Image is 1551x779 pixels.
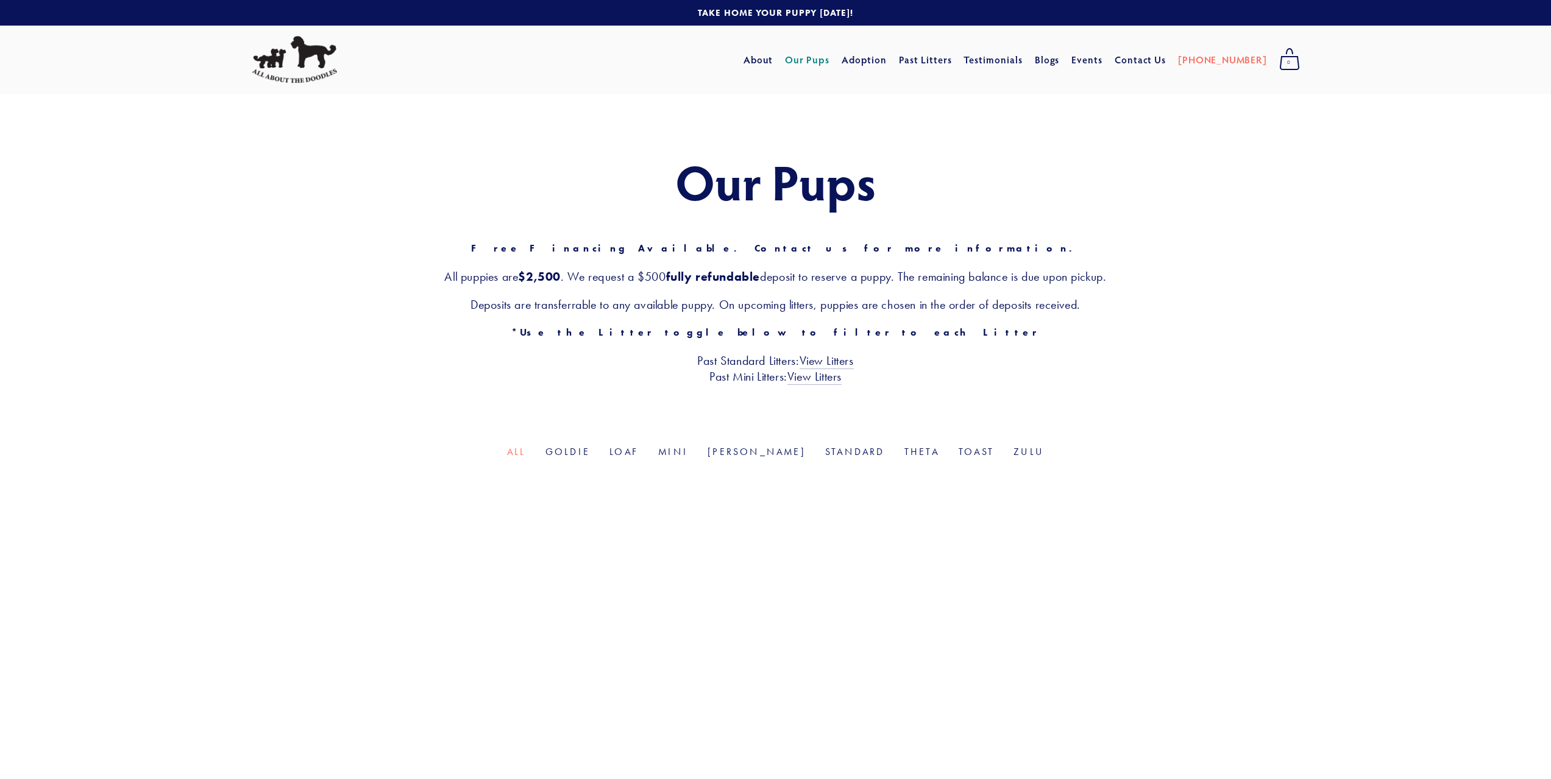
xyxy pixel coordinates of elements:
[609,446,639,457] a: Loaf
[800,353,854,369] a: View Litters
[252,155,1300,208] h1: Our Pups
[1279,55,1300,71] span: 0
[825,446,885,457] a: Standard
[959,446,994,457] a: Toast
[507,446,526,457] a: All
[1178,49,1266,71] a: [PHONE_NUMBER]
[785,49,829,71] a: Our Pups
[1013,446,1044,457] a: Zulu
[666,269,761,284] strong: fully refundable
[787,369,842,385] a: View Litters
[471,242,1080,254] strong: Free Financing Available. Contact us for more information.
[1071,49,1102,71] a: Events
[1115,49,1166,71] a: Contact Us
[252,297,1300,312] h3: Deposits are transferrable to any available puppy. On upcoming litters, puppies are chosen in the...
[899,53,952,66] a: Past Litters
[744,49,773,71] a: About
[904,446,939,457] a: Theta
[964,49,1023,71] a: Testimonials
[511,326,1040,338] strong: *Use the Litter toggle below to filter to each Litter
[708,446,806,457] a: [PERSON_NAME]
[252,353,1300,384] h3: Past Standard Litters: Past Mini Litters:
[658,446,688,457] a: Mini
[545,446,590,457] a: Goldie
[252,36,337,83] img: All About The Doodles
[842,49,887,71] a: Adoption
[1035,49,1060,71] a: Blogs
[1273,44,1306,75] a: 0 items in cart
[518,269,561,284] strong: $2,500
[252,269,1300,284] h3: All puppies are . We request a $500 deposit to reserve a puppy. The remaining balance is due upon...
